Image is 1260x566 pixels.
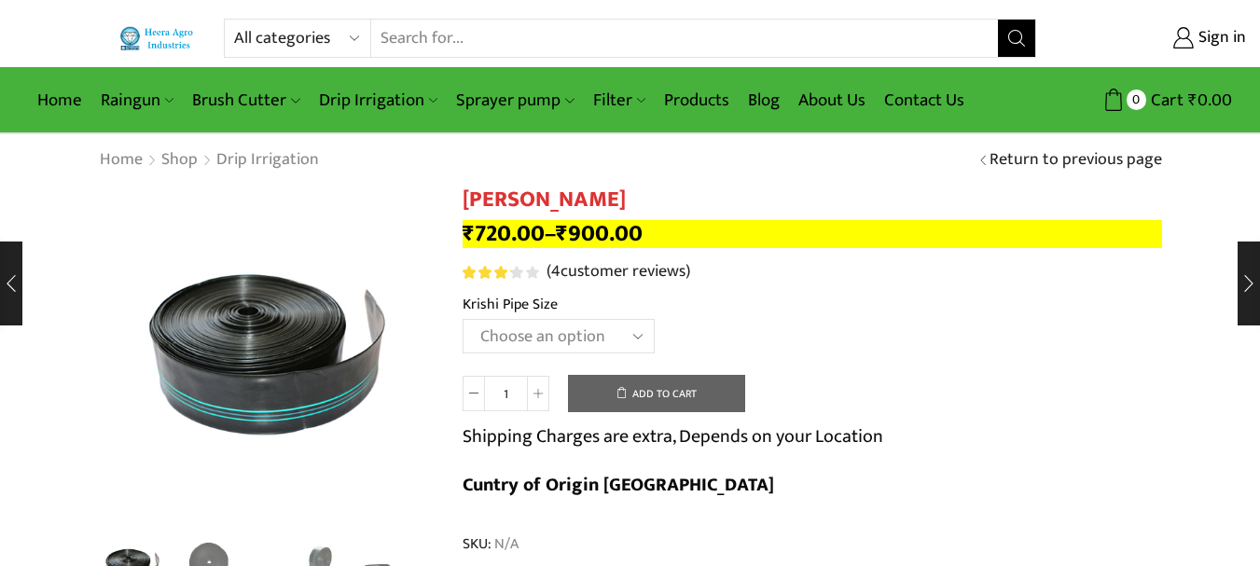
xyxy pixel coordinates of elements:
[556,214,568,253] span: ₹
[160,148,199,173] a: Shop
[28,78,91,122] a: Home
[1064,21,1246,55] a: Sign in
[1188,86,1232,115] bdi: 0.00
[463,469,774,501] b: Cuntry of Origin [GEOGRAPHIC_DATA]
[485,376,527,411] input: Product quantity
[463,294,558,315] label: Krishi Pipe Size
[1146,88,1184,113] span: Cart
[463,266,512,279] span: Rated out of 5 based on customer ratings
[447,78,583,122] a: Sprayer pump
[215,148,320,173] a: Drip Irrigation
[1127,90,1146,109] span: 0
[875,78,974,122] a: Contact Us
[99,148,320,173] nav: Breadcrumb
[463,220,1162,248] p: –
[463,214,545,253] bdi: 720.00
[463,266,538,279] div: Rated 3.25 out of 5
[99,186,435,522] div: 1 / 4
[584,78,655,122] a: Filter
[998,20,1035,57] button: Search button
[463,266,542,279] span: 4
[568,375,745,412] button: Add to cart
[183,78,309,122] a: Brush Cutter
[463,421,883,451] p: Shipping Charges are extra, Depends on your Location
[739,78,789,122] a: Blog
[463,214,475,253] span: ₹
[310,78,447,122] a: Drip Irrigation
[789,78,875,122] a: About Us
[91,78,183,122] a: Raingun
[990,148,1162,173] a: Return to previous page
[655,78,739,122] a: Products
[1055,83,1232,117] a: 0 Cart ₹0.00
[99,186,435,522] img: 1
[99,148,144,173] a: Home
[492,533,519,555] span: N/A
[371,20,997,57] input: Search for...
[547,260,690,284] a: (4customer reviews)
[1188,86,1198,115] span: ₹
[556,214,643,253] bdi: 900.00
[463,186,1162,214] h1: [PERSON_NAME]
[1194,26,1246,50] span: Sign in
[463,533,1162,555] span: SKU:
[551,257,561,285] span: 4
